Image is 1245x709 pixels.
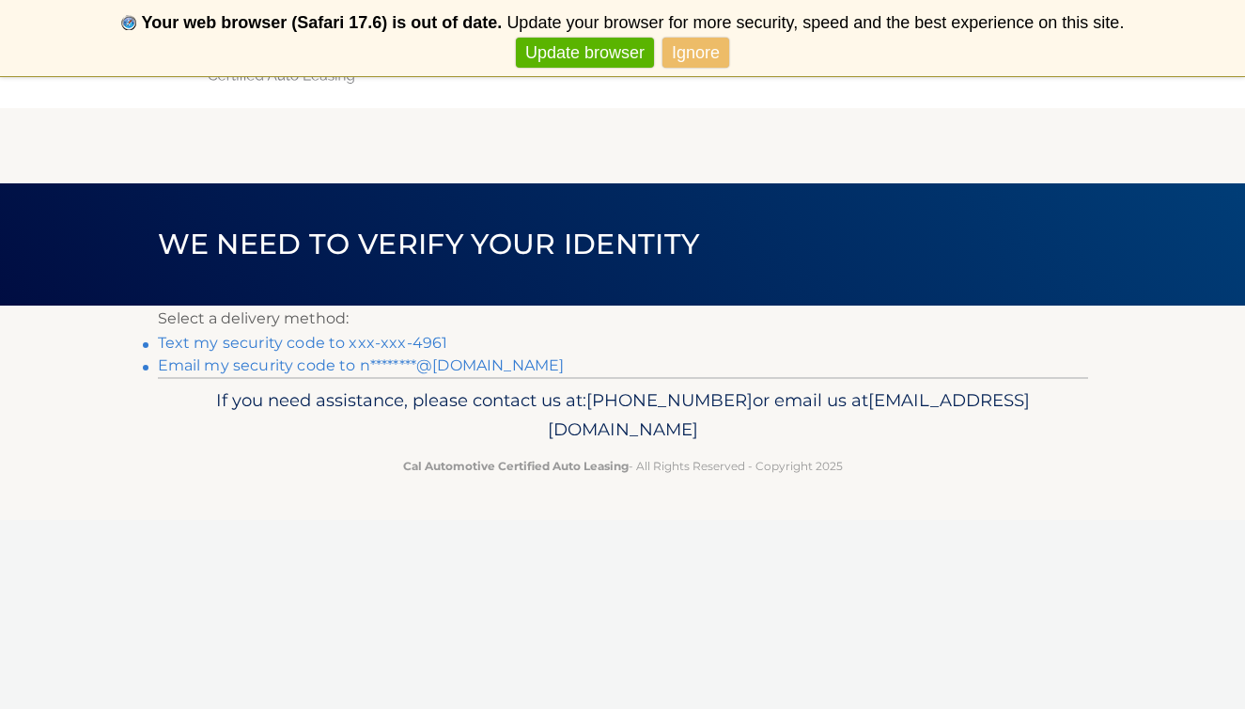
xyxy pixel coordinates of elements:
a: Text my security code to xxx-xxx-4961 [158,334,448,352]
a: Email my security code to n********@[DOMAIN_NAME] [158,356,565,374]
span: Update your browser for more security, speed and the best experience on this site. [506,13,1124,32]
p: Select a delivery method: [158,306,1088,332]
span: [PHONE_NUMBER] [586,389,753,411]
b: Your web browser (Safari 17.6) is out of date. [142,13,503,32]
strong: Cal Automotive Certified Auto Leasing [403,459,629,473]
p: If you need assistance, please contact us at: or email us at [170,386,1076,446]
a: Update browser [516,38,654,69]
p: - All Rights Reserved - Copyright 2025 [170,456,1076,476]
span: We need to verify your identity [158,227,700,261]
a: Ignore [662,38,729,69]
